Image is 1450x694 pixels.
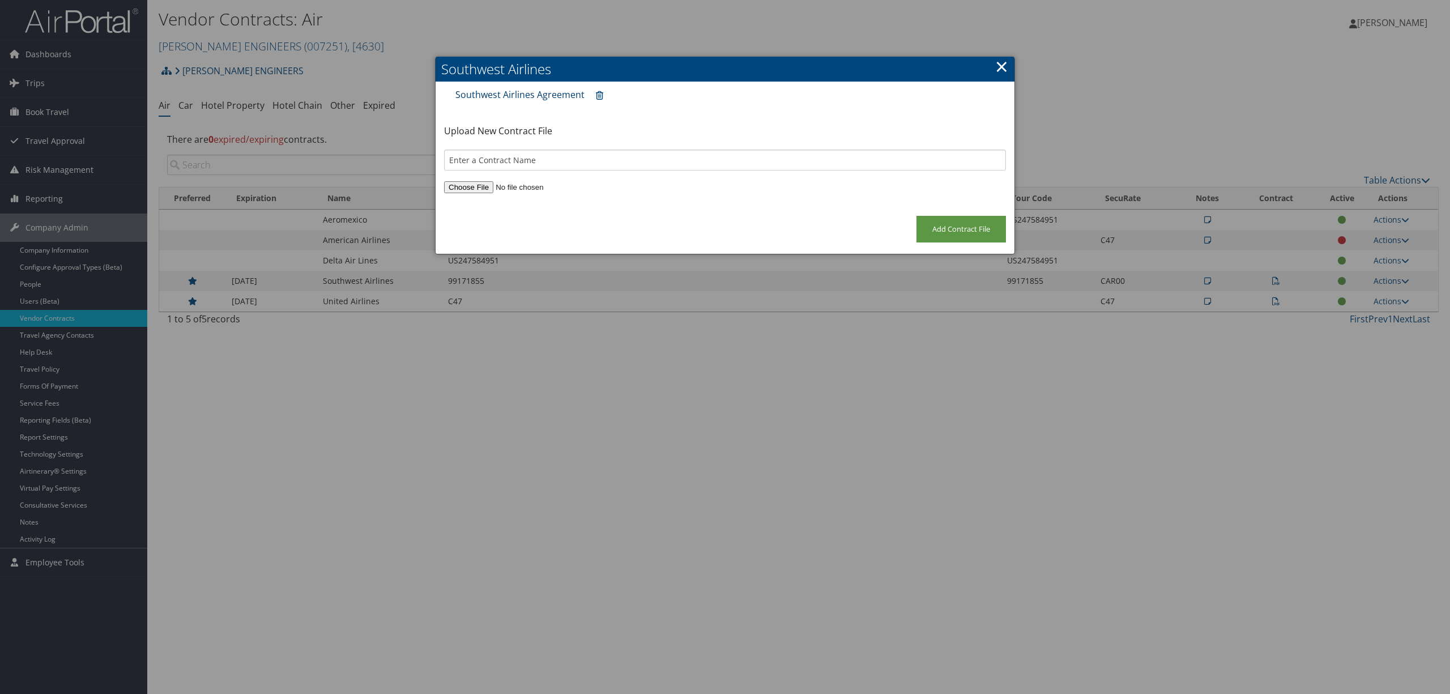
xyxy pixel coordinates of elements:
[590,85,609,106] a: Remove contract
[444,150,1006,171] input: Enter a Contract Name
[444,124,1006,139] p: Upload New Contract File
[995,55,1008,78] a: ×
[916,216,1006,242] input: Add Contract File
[455,88,585,101] a: Southwest Airlines Agreement
[436,57,1014,82] h2: Southwest Airlines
